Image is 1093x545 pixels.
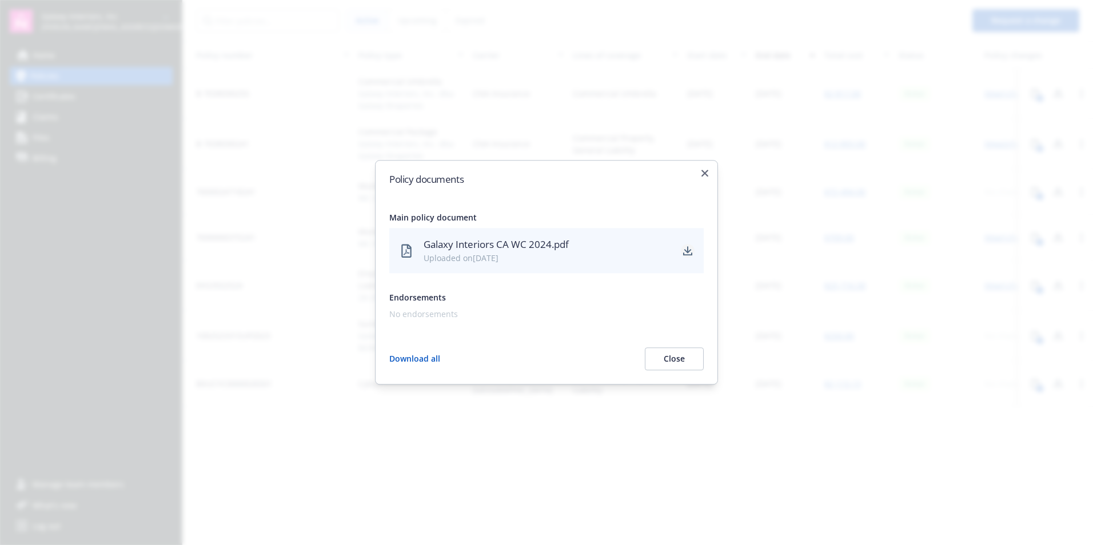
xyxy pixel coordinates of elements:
h2: Policy documents [389,174,704,184]
div: Endorsements [389,292,704,304]
div: No endorsements [389,308,699,320]
a: download [681,244,695,258]
div: Main policy document [389,211,704,223]
div: Uploaded on [DATE] [424,253,672,265]
div: Galaxy Interiors CA WC 2024.pdf [424,237,672,252]
button: Close [645,348,704,371]
button: Download all [389,348,440,371]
